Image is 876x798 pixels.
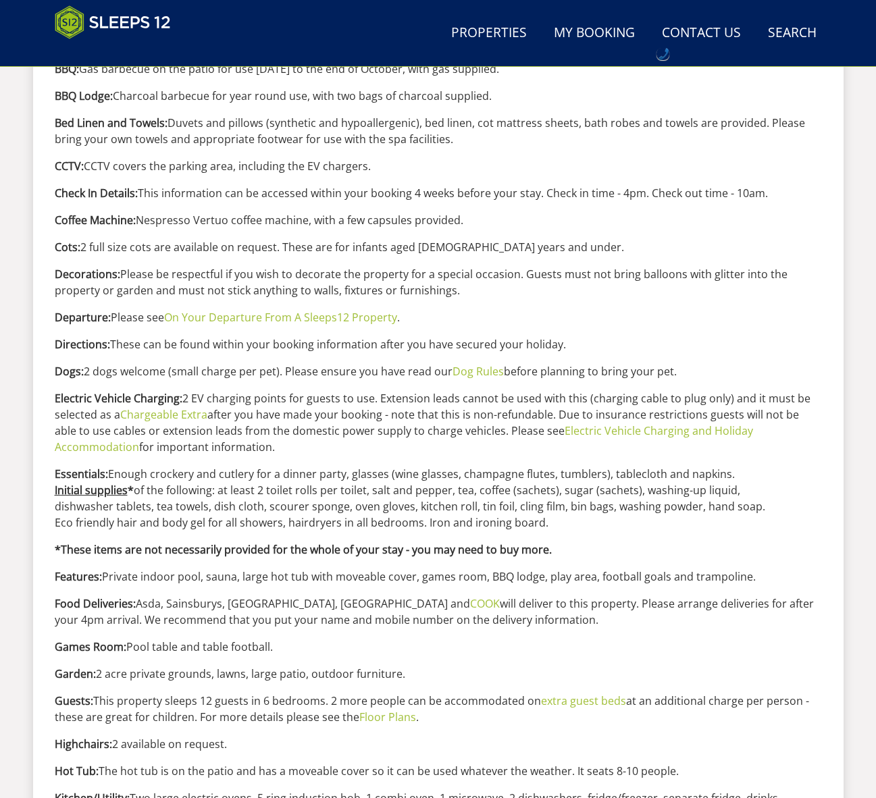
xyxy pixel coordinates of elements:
[55,736,822,752] p: 2 available on request.
[55,693,822,725] p: This property sleeps 12 guests in 6 bedrooms. 2 more people can be accommodated on at an addition...
[541,693,626,708] a: extra guest beds
[453,364,504,379] a: Dog Rules
[55,240,80,255] strong: Cots:
[470,596,500,611] a: COOK
[55,595,822,628] p: Asda, Sainsburys, [GEOGRAPHIC_DATA], [GEOGRAPHIC_DATA] and will deliver to this property. Please ...
[446,18,532,49] a: Properties
[763,18,822,49] a: Search
[55,596,136,611] strong: Food Deliveries:
[55,213,136,228] strong: Coffee Machine:
[55,737,112,751] strong: Highchairs:
[55,186,138,201] strong: Check In Details:
[548,18,640,49] a: My Booking
[55,542,552,557] strong: *These items are not necessarily provided for the whole of your stay - you may need to buy more.
[55,666,96,681] strong: Garden:
[55,5,171,39] img: Sleeps 12
[55,88,822,104] p: Charcoal barbecue for year round use, with two bags of charcoal supplied.
[55,337,110,352] strong: Directions:
[55,391,182,406] strong: Electric Vehicle Charging:
[55,239,822,255] p: 2 full size cots are available on request. These are for infants aged [DEMOGRAPHIC_DATA] years an...
[656,48,669,60] div: Call: 01823 665500
[55,764,99,778] strong: Hot Tub:
[359,710,416,724] a: Floor Plans
[55,158,822,174] p: CCTV covers the parking area, including the EV chargers.
[55,212,822,228] p: Nespresso Vertuo coffee machine, with a few capsules provided.
[55,115,168,130] strong: Bed Linen and Towels:
[55,568,822,585] p: Private indoor pool, sauna, large hot tub with moveable cover, games room, BBQ lodge, play area, ...
[659,48,669,60] img: hfpfyWBK5wQHBAGPgDf9c6qAYOxxMAAAAASUVORK5CYII=
[55,569,102,584] strong: Features:
[55,693,93,708] strong: Guests:
[55,61,822,77] p: Gas barbecue on the patio for use [DATE] to the end of October, with gas supplied.
[55,61,79,76] strong: BBQ:
[656,18,746,49] a: Contact Us
[55,639,822,655] p: Pool table and table football.
[55,666,822,682] p: 2 acre private grounds, lawns, large patio, outdoor furniture.
[55,423,753,454] a: Electric Vehicle Charging and Holiday Accommodation
[55,336,822,352] p: These can be found within your booking information after you have secured your holiday.
[164,310,397,325] a: On Your Departure From A Sleeps12 Property
[55,88,113,103] strong: BBQ Lodge:
[55,466,822,531] p: Enough crockery and cutlery for a dinner party, glasses (wine glasses, champagne flutes, tumblers...
[55,185,822,201] p: This information can be accessed within your booking 4 weeks before your stay. Check in time - 4p...
[55,310,111,325] strong: Departure:
[55,483,128,498] u: Initial supplies
[55,115,822,147] p: Duvets and pillows (synthetic and hypoallergenic), bed linen, cot mattress sheets, bath robes and...
[55,363,822,379] p: 2 dogs welcome (small charge per pet). Please ensure you have read our before planning to bring y...
[48,47,190,59] iframe: Customer reviews powered by Trustpilot
[55,159,84,174] b: CCTV:
[55,763,822,779] p: The hot tub is on the patio and has a moveable cover so it can be used whatever the weather. It s...
[55,309,822,325] p: Please see .
[55,267,120,282] strong: Decorations:
[55,467,108,481] strong: Essentials:
[55,639,126,654] strong: Games Room:
[55,390,822,455] p: 2 EV charging points for guests to use. Extension leads cannot be used with this (charging cable ...
[55,364,84,379] strong: Dogs:
[55,266,822,298] p: Please be respectful if you wish to decorate the property for a special occasion. Guests must not...
[120,407,207,422] a: Chargeable Extra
